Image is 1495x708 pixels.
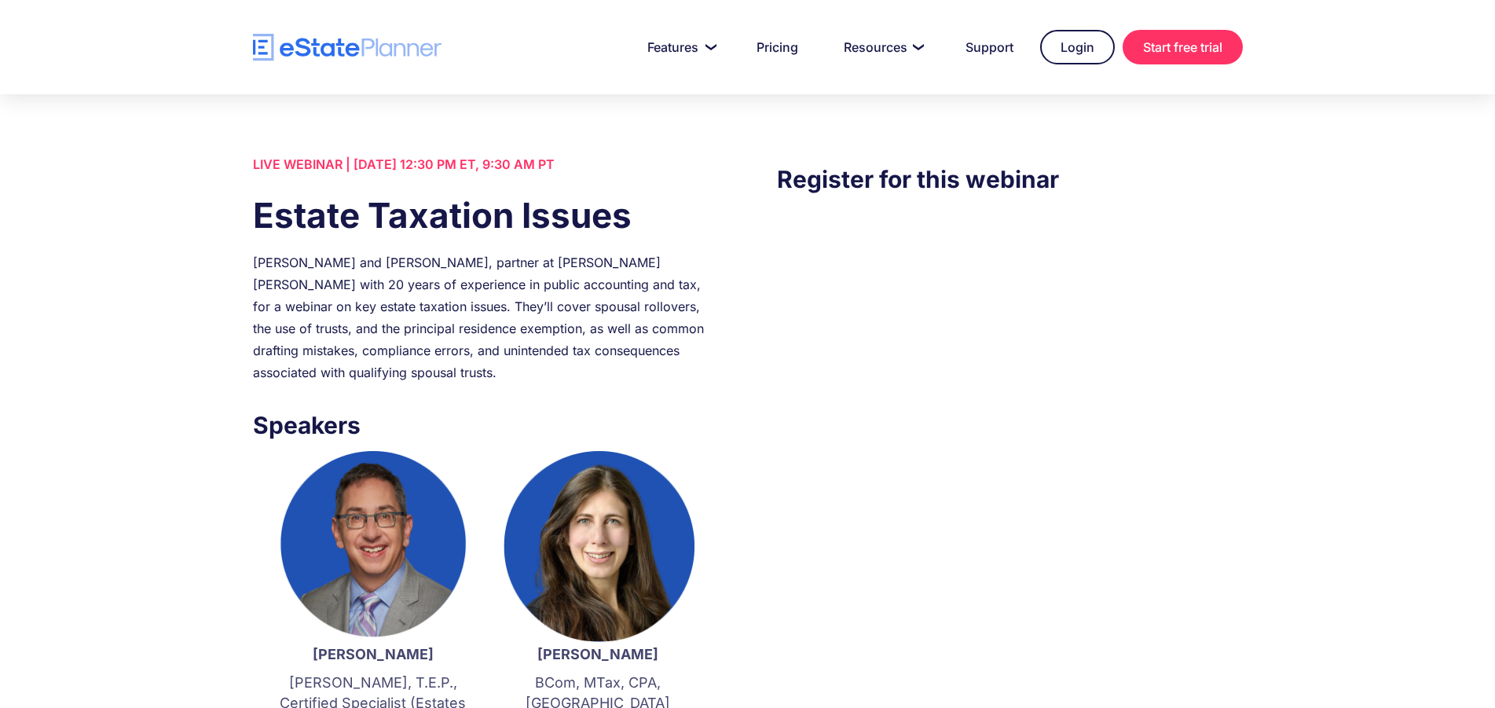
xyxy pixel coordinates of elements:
a: Start free trial [1123,30,1243,64]
a: Support [947,31,1032,63]
strong: [PERSON_NAME] [537,646,658,662]
h1: Estate Taxation Issues [253,191,718,240]
iframe: Form 0 [777,229,1242,255]
a: Pricing [738,31,817,63]
div: [PERSON_NAME] and [PERSON_NAME], partner at [PERSON_NAME] [PERSON_NAME] with 20 years of experien... [253,251,718,383]
div: LIVE WEBINAR | [DATE] 12:30 PM ET, 9:30 AM PT [253,153,718,175]
a: Resources [825,31,939,63]
strong: [PERSON_NAME] [313,646,434,662]
h3: Speakers [253,407,718,443]
a: home [253,34,442,61]
a: Features [628,31,730,63]
h3: Register for this webinar [777,161,1242,197]
a: Login [1040,30,1115,64]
